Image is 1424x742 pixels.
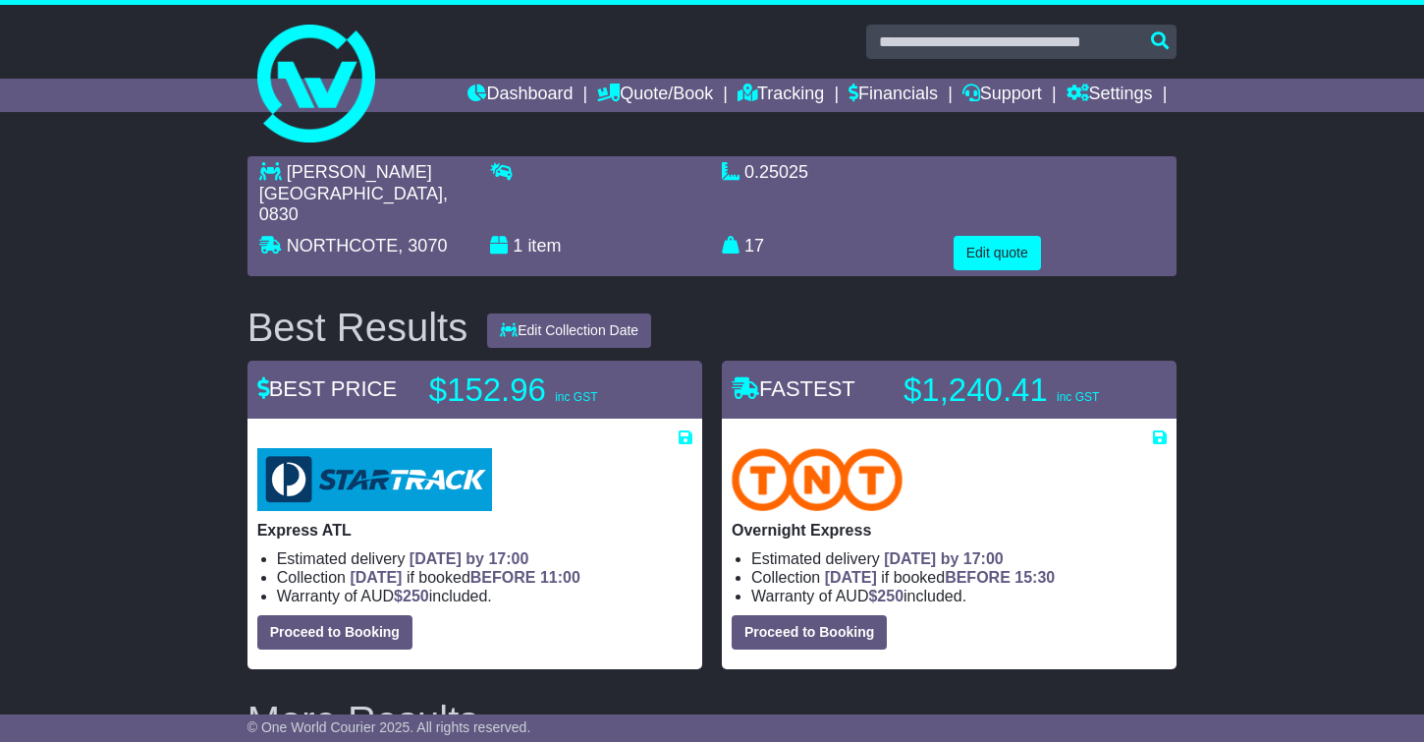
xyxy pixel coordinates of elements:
p: $152.96 [429,371,675,410]
span: $ [868,588,904,604]
li: Collection [751,568,1167,587]
span: inc GST [555,390,597,404]
span: FASTEST [732,376,855,401]
span: 250 [403,588,429,604]
span: 250 [877,588,904,604]
img: StarTrack: Express ATL [257,448,492,511]
span: $ [394,588,429,604]
span: , 0830 [259,184,448,225]
a: Settings [1067,79,1153,112]
li: Warranty of AUD included. [751,587,1167,605]
a: Dashboard [467,79,573,112]
a: Financials [849,79,938,112]
p: Express ATL [257,521,692,540]
span: © One World Courier 2025. All rights reserved. [247,719,531,735]
span: , 3070 [398,236,447,256]
li: Collection [277,568,692,587]
p: $1,240.41 [904,371,1149,410]
p: Overnight Express [732,521,1167,540]
span: inc GST [1057,390,1099,404]
div: Best Results [238,306,478,349]
span: [PERSON_NAME][GEOGRAPHIC_DATA] [259,162,443,203]
button: Proceed to Booking [257,615,412,650]
span: [DATE] by 17:00 [884,550,1004,567]
span: 11:00 [540,569,580,586]
button: Proceed to Booking [732,615,887,650]
span: 1 [513,236,522,256]
h2: More Results [247,699,1178,742]
span: BEST PRICE [257,376,397,401]
a: Quote/Book [597,79,713,112]
button: Edit quote [954,236,1041,270]
li: Warranty of AUD included. [277,587,692,605]
span: [DATE] [825,569,877,586]
span: 0.25025 [744,162,808,182]
span: NORTHCOTE [287,236,399,256]
span: [DATE] by 17:00 [410,550,529,567]
span: if booked [350,569,579,586]
a: Tracking [738,79,824,112]
a: Support [962,79,1042,112]
span: 15:30 [1014,569,1055,586]
li: Estimated delivery [751,549,1167,568]
span: item [527,236,561,256]
span: BEFORE [470,569,536,586]
li: Estimated delivery [277,549,692,568]
span: 17 [744,236,764,256]
span: [DATE] [350,569,402,586]
img: TNT Domestic: Overnight Express [732,448,903,511]
span: if booked [825,569,1055,586]
button: Edit Collection Date [487,314,651,348]
span: BEFORE [945,569,1011,586]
